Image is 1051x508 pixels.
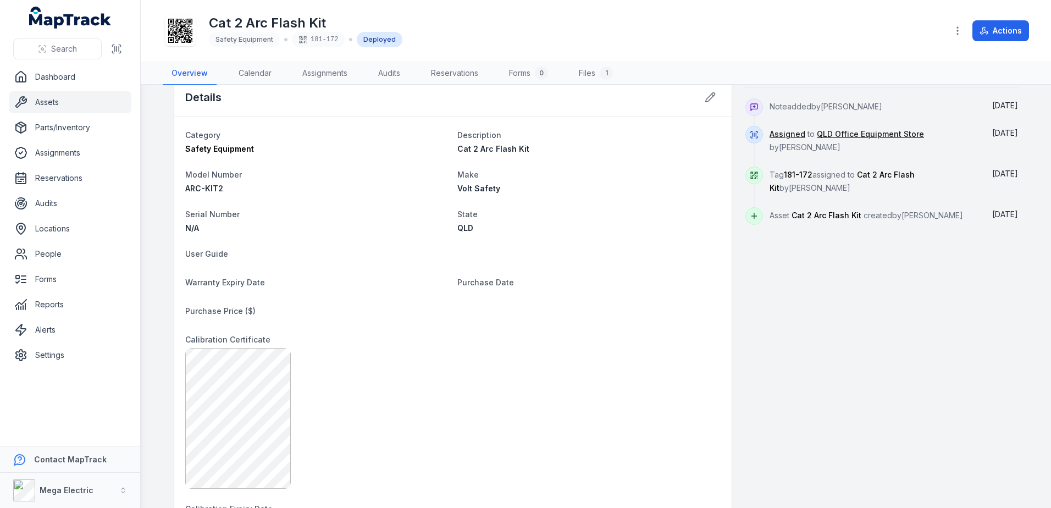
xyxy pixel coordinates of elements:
a: Files1 [570,62,622,85]
a: Parts/Inventory [9,117,131,139]
span: State [457,209,478,219]
span: [DATE] [992,128,1018,137]
time: 01/10/2025, 1:04:30 pm [992,101,1018,110]
span: Safety Equipment [185,144,254,153]
span: Warranty Expiry Date [185,278,265,287]
time: 01/10/2025, 9:13:26 am [992,128,1018,137]
span: ARC-KIT2 [185,184,223,193]
a: Reservations [422,62,487,85]
span: QLD [457,223,473,233]
span: Asset created by [PERSON_NAME] [770,211,963,220]
a: Audits [9,192,131,214]
strong: Contact MapTrack [34,455,107,464]
a: Forms [9,268,131,290]
span: Cat 2 Arc Flash Kit [457,144,529,153]
span: Purchase Date [457,278,514,287]
button: Search [13,38,102,59]
span: Volt Safety [457,184,500,193]
span: to by [PERSON_NAME] [770,129,924,152]
a: Assets [9,91,131,113]
span: N/A [185,223,199,233]
span: Note added by [PERSON_NAME] [770,102,882,111]
span: Purchase Price ($) [185,306,256,316]
span: Category [185,130,220,140]
a: Settings [9,344,131,366]
span: [DATE] [992,209,1018,219]
time: 01/10/2025, 9:12:31 am [992,209,1018,219]
strong: Mega Electric [40,485,93,495]
div: 181-172 [292,32,345,47]
button: Actions [972,20,1029,41]
div: 1 [600,67,613,80]
span: Make [457,170,479,179]
span: [DATE] [992,169,1018,178]
a: Assigned [770,129,805,140]
span: Description [457,130,501,140]
span: Calibration Certificate [185,335,270,344]
span: 181-172 [784,170,812,179]
div: Deployed [357,32,402,47]
span: Tag assigned to by [PERSON_NAME] [770,170,915,192]
a: Reservations [9,167,131,189]
div: 0 [535,67,548,80]
a: Forms0 [500,62,557,85]
h2: Details [185,90,222,105]
span: Cat 2 Arc Flash Kit [792,211,861,220]
span: User Guide [185,249,228,258]
h1: Cat 2 Arc Flash Kit [209,14,402,32]
a: Calendar [230,62,280,85]
span: Search [51,43,77,54]
a: Overview [163,62,217,85]
a: QLD Office Equipment Store [817,129,924,140]
a: People [9,243,131,265]
span: [DATE] [992,101,1018,110]
a: Reports [9,294,131,316]
a: MapTrack [29,7,112,29]
a: Assignments [9,142,131,164]
time: 01/10/2025, 9:12:31 am [992,169,1018,178]
span: Safety Equipment [215,35,273,43]
span: Serial Number [185,209,240,219]
a: Dashboard [9,66,131,88]
a: Locations [9,218,131,240]
span: Model Number [185,170,242,179]
a: Audits [369,62,409,85]
a: Alerts [9,319,131,341]
a: Assignments [294,62,356,85]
